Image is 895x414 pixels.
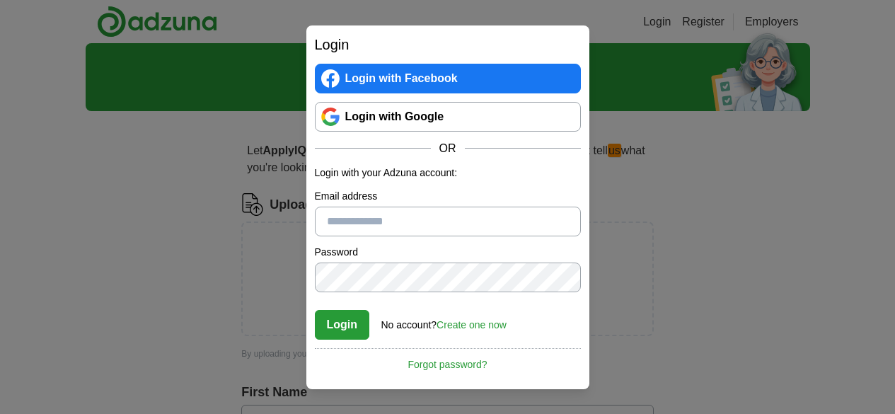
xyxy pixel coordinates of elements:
[315,166,581,180] p: Login with your Adzuna account:
[315,102,581,132] a: Login with Google
[315,64,581,93] a: Login with Facebook
[315,310,370,340] button: Login
[315,348,581,372] a: Forgot password?
[381,309,507,333] div: No account?
[315,34,581,55] h2: Login
[437,319,507,330] a: Create one now
[315,189,581,204] label: Email address
[315,245,581,260] label: Password
[431,140,465,157] span: OR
